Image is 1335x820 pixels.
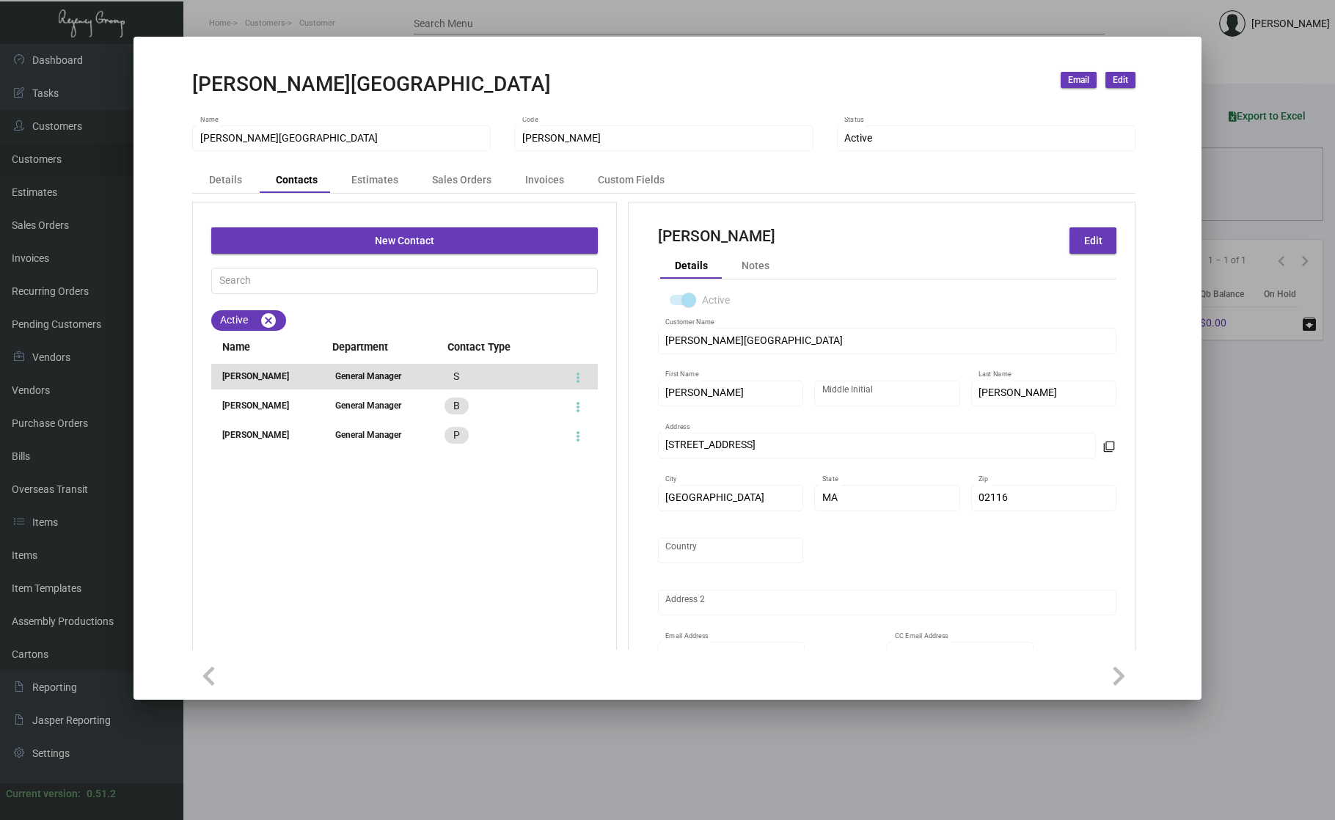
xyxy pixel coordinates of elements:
[87,786,116,802] div: 0.51.2
[335,399,401,412] div: General Manager
[211,310,286,331] mat-chip: Active
[436,340,597,356] span: Contact Type
[375,235,434,246] span: New Contact
[742,258,769,274] div: Notes
[445,398,469,414] mat-chip: B
[1113,74,1128,87] span: Edit
[260,312,277,329] mat-icon: cancel
[211,399,308,412] div: [PERSON_NAME]
[445,427,469,444] mat-chip: P
[211,370,308,383] div: [PERSON_NAME]
[211,340,308,356] span: Name
[1069,227,1116,254] button: Edit
[1084,235,1102,246] span: Edit
[211,227,598,254] button: New Contact
[276,172,318,188] div: Contacts
[1105,72,1135,88] button: Edit
[675,258,708,274] div: Details
[335,370,401,383] div: General Manager
[1103,445,1115,457] mat-icon: filter_none
[351,172,398,188] div: Estimates
[192,72,551,97] h2: [PERSON_NAME][GEOGRAPHIC_DATA]
[6,786,81,802] div: Current version:
[445,368,468,385] mat-chip: S
[598,172,665,188] div: Custom Fields
[211,428,308,442] div: [PERSON_NAME]
[702,291,730,309] span: Active
[665,439,1088,451] input: Enter a location
[658,227,775,248] h4: [PERSON_NAME]
[209,172,242,188] div: Details
[321,340,418,356] span: Department
[525,172,564,188] div: Invoices
[844,132,872,144] span: Active
[335,428,401,442] div: General Manager
[1061,72,1097,88] button: Email
[1068,74,1089,87] span: Email
[219,275,590,287] input: Search
[432,172,491,188] div: Sales Orders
